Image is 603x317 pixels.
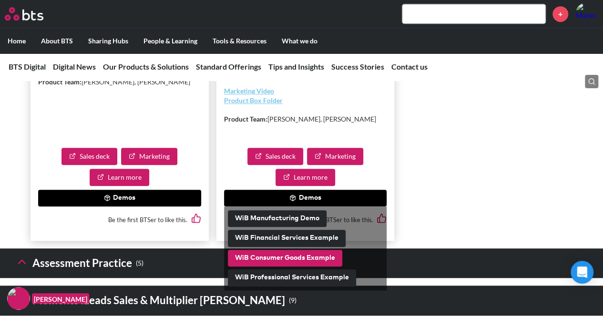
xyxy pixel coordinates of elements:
[224,96,283,104] a: Product Box Folder
[228,210,327,227] button: WiB Manufacturing Demo
[15,290,296,311] h3: Moments iLeads Sales & Multiplier [PERSON_NAME]
[228,230,346,247] button: WiB Financial Services Example
[7,287,30,310] img: F
[38,78,82,86] strong: Product Team:
[224,114,387,124] p: [PERSON_NAME], [PERSON_NAME]
[9,62,46,71] a: BTS Digital
[33,29,81,53] label: About BTS
[5,7,43,20] img: BTS Logo
[228,269,356,286] button: WiB Professional Services Example
[81,29,136,53] label: Sharing Hubs
[228,250,342,267] button: WiB Consumer Goods Example
[196,62,261,71] a: Standard Offerings
[331,62,384,71] a: Success Stories
[61,148,117,165] a: Sales deck
[15,253,143,274] h3: Assessment Practice
[121,148,177,165] a: Marketing
[247,148,303,165] a: Sales deck
[38,206,201,233] div: Be the first BTSer to like this.
[552,6,568,22] a: +
[575,2,598,25] img: Mario Montino
[224,87,274,95] a: Marketing Video
[38,77,201,87] p: [PERSON_NAME], [PERSON_NAME]
[274,29,325,53] label: What we do
[136,257,143,270] small: ( 5 )
[575,2,598,25] a: Profile
[307,148,363,165] a: Marketing
[53,62,96,71] a: Digital News
[38,190,201,207] button: Demos
[5,7,61,20] a: Go home
[571,261,593,284] div: Open Intercom Messenger
[268,62,324,71] a: Tips and Insights
[224,115,267,123] strong: Product Team:
[32,293,89,304] figcaption: [PERSON_NAME]
[90,169,149,186] a: Learn more
[289,294,296,307] small: ( 9 )
[136,29,205,53] label: People & Learning
[103,62,189,71] a: Our Products & Solutions
[224,190,387,207] button: Demos
[391,62,428,71] a: Contact us
[276,169,335,186] a: Learn more
[205,29,274,53] label: Tools & Resources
